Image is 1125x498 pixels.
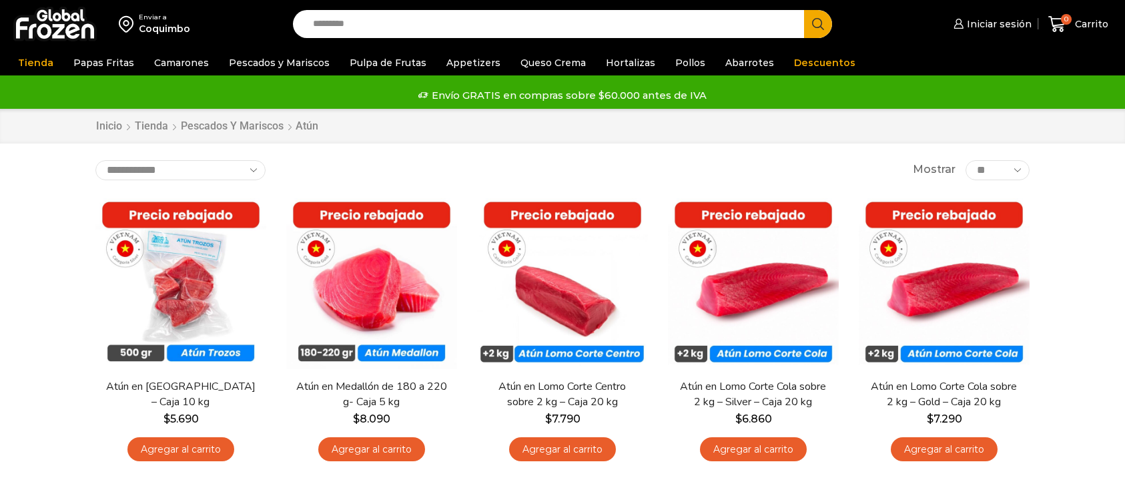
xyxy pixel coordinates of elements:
[804,10,832,38] button: Search button
[67,50,141,75] a: Papas Fritas
[964,17,1032,31] span: Iniciar sesión
[719,50,781,75] a: Abarrotes
[147,50,216,75] a: Camarones
[545,413,552,425] span: $
[296,119,318,132] h1: Atún
[735,413,772,425] bdi: 6.860
[1061,14,1072,25] span: 0
[677,379,830,410] a: Atún en Lomo Corte Cola sobre 2 kg – Silver – Caja 20 kg
[119,13,139,35] img: address-field-icon.svg
[104,379,258,410] a: Atún en [GEOGRAPHIC_DATA] – Caja 10 kg
[163,413,199,425] bdi: 5.690
[134,119,169,134] a: Tienda
[318,437,425,462] a: Agregar al carrito: “Atún en Medallón de 180 a 220 g- Caja 5 kg”
[486,379,639,410] a: Atún en Lomo Corte Centro sobre 2 kg – Caja 20 kg
[927,413,962,425] bdi: 7.290
[222,50,336,75] a: Pescados y Mariscos
[913,162,956,178] span: Mostrar
[599,50,662,75] a: Hortalizas
[700,437,807,462] a: Agregar al carrito: “Atún en Lomo Corte Cola sobre 2 kg - Silver - Caja 20 kg”
[95,119,123,134] a: Inicio
[295,379,448,410] a: Atún en Medallón de 180 a 220 g- Caja 5 kg
[509,437,616,462] a: Agregar al carrito: “Atún en Lomo Corte Centro sobre 2 kg - Caja 20 kg”
[353,413,360,425] span: $
[669,50,712,75] a: Pollos
[163,413,170,425] span: $
[353,413,390,425] bdi: 8.090
[787,50,862,75] a: Descuentos
[139,13,190,22] div: Enviar a
[440,50,507,75] a: Appetizers
[1045,9,1112,40] a: 0 Carrito
[867,379,1021,410] a: Atún en Lomo Corte Cola sobre 2 kg – Gold – Caja 20 kg
[180,119,284,134] a: Pescados y Mariscos
[735,413,742,425] span: $
[343,50,433,75] a: Pulpa de Frutas
[891,437,998,462] a: Agregar al carrito: “Atún en Lomo Corte Cola sobre 2 kg - Gold – Caja 20 kg”
[545,413,581,425] bdi: 7.790
[1072,17,1108,31] span: Carrito
[514,50,593,75] a: Queso Crema
[95,160,266,180] select: Pedido de la tienda
[139,22,190,35] div: Coquimbo
[95,119,318,134] nav: Breadcrumb
[927,413,933,425] span: $
[950,11,1032,37] a: Iniciar sesión
[11,50,60,75] a: Tienda
[127,437,234,462] a: Agregar al carrito: “Atún en Trozos - Caja 10 kg”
